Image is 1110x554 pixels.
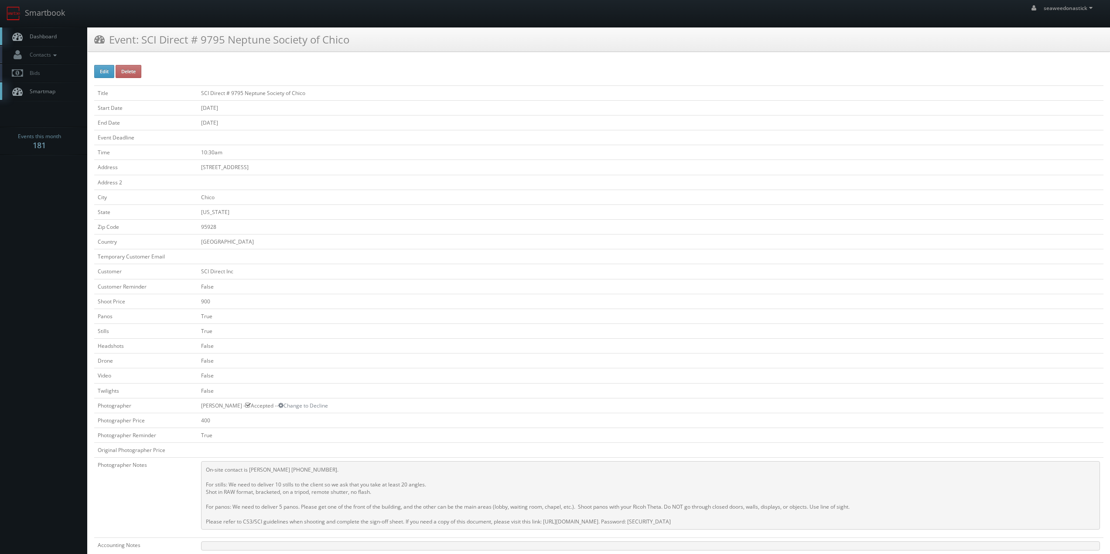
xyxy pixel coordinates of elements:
[94,323,198,338] td: Stills
[94,219,198,234] td: Zip Code
[94,32,349,47] h3: Event: SCI Direct # 9795 Neptune Society of Chico
[198,294,1103,309] td: 900
[198,353,1103,368] td: False
[94,100,198,115] td: Start Date
[198,264,1103,279] td: SCI Direct Inc
[94,235,198,249] td: Country
[94,309,198,323] td: Panos
[25,51,59,58] span: Contacts
[116,65,141,78] button: Delete
[94,175,198,190] td: Address 2
[94,368,198,383] td: Video
[201,461,1100,530] pre: On-site contact is [PERSON_NAME] [PHONE_NUMBER]. For stills: We need to deliver 10 stills to the ...
[94,204,198,219] td: State
[25,33,57,40] span: Dashboard
[94,458,198,538] td: Photographer Notes
[1044,4,1095,12] span: seaweedonastick
[25,69,40,77] span: Bids
[198,235,1103,249] td: [GEOGRAPHIC_DATA]
[94,443,198,458] td: Original Photographer Price
[198,309,1103,323] td: True
[198,219,1103,234] td: 95928
[94,339,198,353] td: Headshots
[25,88,55,95] span: Smartmap
[94,428,198,442] td: Photographer Reminder
[198,115,1103,130] td: [DATE]
[198,279,1103,294] td: False
[94,145,198,160] td: Time
[198,160,1103,175] td: [STREET_ADDRESS]
[7,7,20,20] img: smartbook-logo.png
[94,294,198,309] td: Shoot Price
[94,160,198,175] td: Address
[33,140,46,150] strong: 181
[94,115,198,130] td: End Date
[94,130,198,145] td: Event Deadline
[94,353,198,368] td: Drone
[198,190,1103,204] td: Chico
[198,428,1103,442] td: True
[198,323,1103,338] td: True
[198,398,1103,413] td: [PERSON_NAME] - Accepted --
[198,413,1103,428] td: 400
[94,398,198,413] td: Photographer
[94,383,198,398] td: Twilights
[198,339,1103,353] td: False
[198,204,1103,219] td: [US_STATE]
[94,85,198,100] td: Title
[94,264,198,279] td: Customer
[278,402,328,409] a: Change to Decline
[198,145,1103,160] td: 10:30am
[198,383,1103,398] td: False
[94,190,198,204] td: City
[18,132,61,141] span: Events this month
[94,279,198,294] td: Customer Reminder
[94,65,114,78] button: Edit
[198,368,1103,383] td: False
[94,249,198,264] td: Temporary Customer Email
[198,85,1103,100] td: SCI Direct # 9795 Neptune Society of Chico
[94,413,198,428] td: Photographer Price
[198,100,1103,115] td: [DATE]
